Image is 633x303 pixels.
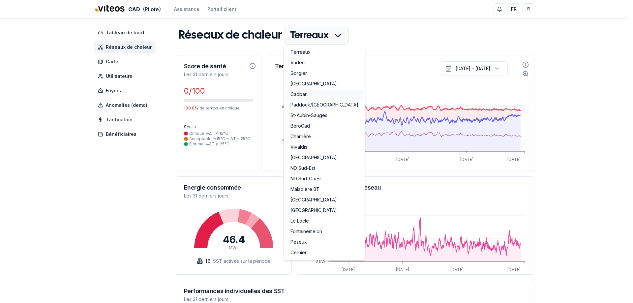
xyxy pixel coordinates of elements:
a: St-Aubin-Sauges [285,111,364,121]
a: Maladière BT [285,185,364,195]
a: Vadec [285,58,364,69]
a: Peseux [285,237,364,248]
a: Terreaux [285,47,364,58]
a: BéroCad [285,121,364,132]
a: [GEOGRAPHIC_DATA] [285,79,364,90]
a: Charrière [285,132,364,142]
a: Paddock/[GEOGRAPHIC_DATA] [285,100,364,111]
a: [GEOGRAPHIC_DATA] [285,206,364,216]
a: [GEOGRAPHIC_DATA] [285,195,364,206]
a: Cadbar [285,90,364,100]
a: ND Sud-Ouest [285,174,364,185]
a: Le Locle [285,216,364,227]
a: Gorgier [285,69,364,79]
a: [GEOGRAPHIC_DATA] [285,153,364,164]
a: Fontainemelon [285,227,364,237]
a: Vivaldis [285,142,364,153]
a: ND Sud-Est [285,164,364,174]
a: Cernier [285,248,364,258]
